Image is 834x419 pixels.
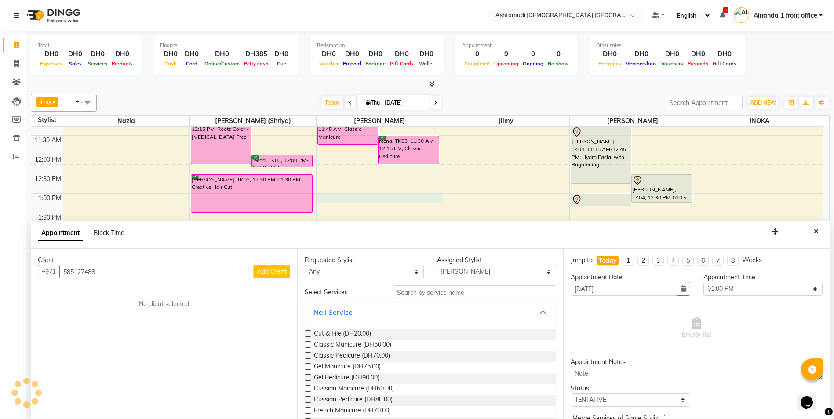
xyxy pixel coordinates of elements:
div: DH0 [181,49,202,59]
div: Redemption [317,42,437,49]
span: Expenses [38,61,65,67]
div: DH0 [341,49,363,59]
div: 0 [546,49,571,59]
span: +5 [76,98,89,105]
input: Search by Name/Mobile/Email/Code [59,265,254,278]
div: DH0 [388,49,416,59]
span: Packages [596,61,623,67]
li: 6 [697,256,709,266]
div: 9 [492,49,521,59]
div: DH0 [86,49,109,59]
span: Online/Custom [202,61,242,67]
span: Gel Pedicure (DH90.00) [314,373,379,384]
a: x [51,98,55,105]
div: DH0 [685,49,710,59]
div: DH0 [596,49,623,59]
span: Appointment [38,225,83,241]
span: Wallet [417,61,436,67]
span: Russian Pedicure (DH80.00) [314,395,393,406]
div: DH0 [710,49,739,59]
li: 5 [682,256,694,266]
span: Cash [162,61,179,67]
button: Nail Service [308,304,553,320]
span: Prepaid [341,61,363,67]
span: [PERSON_NAME] [317,116,443,126]
div: DH0 [109,49,135,59]
span: Russian Manicure (DH60.00) [314,384,394,395]
div: Appointment Date [571,273,690,282]
img: logo [22,3,83,28]
span: Nazia [63,116,189,126]
span: Cut & File (DH20.00) [314,329,371,340]
span: Prepaids [685,61,710,67]
div: DH0 [623,49,659,59]
span: Completed [462,61,492,67]
span: Package [363,61,388,67]
span: Today [321,96,343,109]
div: reena, TK03, 11:30 AM-12:15 PM, Classic Pedicure [379,136,439,164]
iframe: chat widget [797,384,825,410]
div: DH0 [317,49,341,59]
span: Add Client [257,267,287,275]
div: Jump to [571,256,593,265]
div: Client [38,256,290,265]
div: DH0 [65,49,86,59]
span: Petty cash [242,61,271,67]
span: No show [546,61,571,67]
span: Empty list [682,317,711,340]
span: Upcoming [492,61,521,67]
div: DH0 [160,49,181,59]
li: 2 [637,256,649,266]
div: DH0 [416,49,437,59]
div: [PERSON_NAME], TK04, 12:30 PM-01:15 PM, Hair Spa Schwarkopf/Loreal/Keratin - Medium [632,175,692,202]
div: DH0 [271,49,292,59]
span: Products [109,61,135,67]
div: Assigned Stylist [437,256,556,265]
button: +971 [38,265,60,278]
span: Gift Cards [388,61,416,67]
div: 0 [521,49,546,59]
div: Other sales [596,42,739,49]
div: reena, TK03, 11:00 AM-12:15 PM, Roots Color - [MEDICAL_DATA] Free [191,117,251,164]
span: Gift Cards [710,61,739,67]
div: No client selected [59,300,269,309]
span: Jilmy [39,98,51,105]
div: Nail Service [313,307,353,318]
input: 2025-09-04 [382,96,426,109]
li: 4 [667,256,679,266]
div: 1:00 PM [36,194,63,203]
button: ADD NEW [748,97,778,109]
div: 0 [462,49,492,59]
div: DH0 [38,49,65,59]
span: Services [86,61,109,67]
div: [PERSON_NAME], TK04, 01:00 PM-01:20 PM, Eyebrow Threading [571,194,631,206]
div: Stylist [31,116,63,125]
div: DH0 [202,49,242,59]
div: 11:30 AM [33,136,63,145]
div: Status [571,384,690,393]
input: Search Appointment [666,96,743,109]
div: Weeks [742,256,762,265]
span: Classic Pedicure (DH70.00) [314,351,390,362]
div: reena, TK03, 11:00 AM-11:45 AM, Classic Manicure [318,117,378,144]
span: Vouchers [659,61,685,67]
div: Appointment Notes [571,358,823,367]
span: Memberships [623,61,659,67]
div: 1:30 PM [36,213,63,222]
div: Appointment [462,42,571,49]
span: Classic Manicure (DH50.00) [314,340,391,351]
span: 6 [723,7,728,13]
span: Block Time [94,229,124,237]
span: Alnahda 1 front office [754,11,817,20]
li: 3 [652,256,664,266]
input: yyyy-mm-dd [571,282,677,296]
div: Today [598,256,617,265]
span: Card [184,61,200,67]
div: Select Services [298,288,386,297]
div: DH385 [242,49,271,59]
li: 1 [623,256,634,266]
div: 12:30 PM [33,174,63,184]
span: Ongoing [521,61,546,67]
button: Close [810,225,823,238]
span: Thu [364,99,382,106]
